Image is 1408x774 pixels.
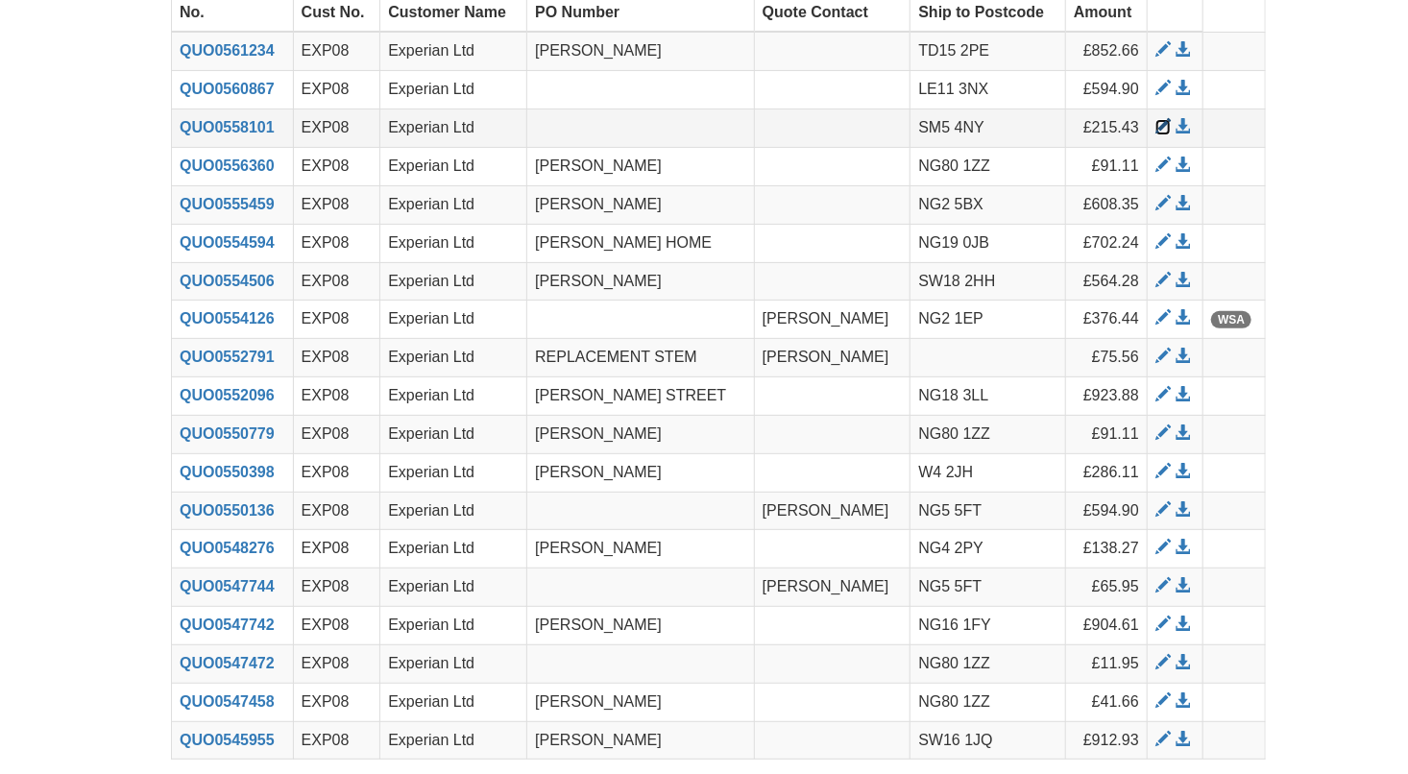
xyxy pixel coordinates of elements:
[180,502,275,519] a: QUO0550136
[180,387,275,403] a: QUO0552096
[1066,339,1148,377] td: £75.56
[910,607,1066,645] td: NG16 1FY
[1211,311,1251,328] span: WSA
[1066,607,1148,645] td: £904.61
[293,71,380,109] td: EXP08
[180,157,275,174] a: QUO0556360
[910,224,1066,262] td: NG19 0JB
[380,224,527,262] td: Experian Ltd
[293,644,380,683] td: EXP08
[293,453,380,492] td: EXP08
[527,339,755,377] td: REPLACEMENT STEM
[910,262,1066,301] td: SW18 2HH
[527,453,755,492] td: [PERSON_NAME]
[180,81,275,97] a: QUO0560867
[180,119,275,135] a: QUO0558101
[910,492,1066,530] td: NG5 5FT
[293,721,380,760] td: EXP08
[293,32,380,70] td: EXP08
[380,339,527,377] td: Experian Ltd
[293,492,380,530] td: EXP08
[380,453,527,492] td: Experian Ltd
[293,377,380,416] td: EXP08
[380,530,527,568] td: Experian Ltd
[180,655,275,671] a: QUO0547472
[380,32,527,70] td: Experian Ltd
[1066,262,1148,301] td: £564.28
[910,109,1066,148] td: SM5 4NY
[380,185,527,224] td: Experian Ltd
[527,607,755,645] td: [PERSON_NAME]
[293,568,380,607] td: EXP08
[293,147,380,185] td: EXP08
[1066,415,1148,453] td: £91.11
[910,301,1066,339] td: NG2 1EP
[180,234,275,251] a: QUO0554594
[1066,109,1148,148] td: £215.43
[754,568,910,607] td: [PERSON_NAME]
[754,301,910,339] td: [PERSON_NAME]
[754,492,910,530] td: [PERSON_NAME]
[527,377,755,416] td: [PERSON_NAME] STREET
[527,185,755,224] td: [PERSON_NAME]
[910,415,1066,453] td: NG80 1ZZ
[380,568,527,607] td: Experian Ltd
[527,721,755,760] td: [PERSON_NAME]
[293,109,380,148] td: EXP08
[293,683,380,721] td: EXP08
[380,415,527,453] td: Experian Ltd
[180,196,275,212] a: QUO0555459
[910,683,1066,721] td: NG80 1ZZ
[293,301,380,339] td: EXP08
[380,683,527,721] td: Experian Ltd
[380,492,527,530] td: Experian Ltd
[1066,377,1148,416] td: £923.88
[910,377,1066,416] td: NG18 3LL
[380,71,527,109] td: Experian Ltd
[910,147,1066,185] td: NG80 1ZZ
[527,683,755,721] td: [PERSON_NAME]
[527,32,755,70] td: [PERSON_NAME]
[910,453,1066,492] td: W4 2JH
[910,721,1066,760] td: SW16 1JQ
[1066,32,1148,70] td: £852.66
[293,607,380,645] td: EXP08
[1066,492,1148,530] td: £594.90
[293,415,380,453] td: EXP08
[180,273,275,289] a: QUO0554506
[180,349,275,365] a: QUO0552791
[380,262,527,301] td: Experian Ltd
[1066,71,1148,109] td: £594.90
[180,617,275,633] a: QUO0547742
[180,540,275,556] a: QUO0548276
[910,185,1066,224] td: NG2 5BX
[293,224,380,262] td: EXP08
[910,644,1066,683] td: NG80 1ZZ
[527,147,755,185] td: [PERSON_NAME]
[527,224,755,262] td: [PERSON_NAME] HOME
[293,185,380,224] td: EXP08
[527,415,755,453] td: [PERSON_NAME]
[293,339,380,377] td: EXP08
[1066,147,1148,185] td: £91.11
[1066,301,1148,339] td: £376.44
[380,721,527,760] td: Experian Ltd
[1066,683,1148,721] td: £41.66
[527,262,755,301] td: [PERSON_NAME]
[180,42,275,59] a: QUO0561234
[910,71,1066,109] td: LE11 3NX
[180,732,275,748] a: QUO0545955
[380,644,527,683] td: Experian Ltd
[380,147,527,185] td: Experian Ltd
[180,425,275,442] a: QUO0550779
[293,262,380,301] td: EXP08
[180,693,275,710] a: QUO0547458
[380,377,527,416] td: Experian Ltd
[380,301,527,339] td: Experian Ltd
[1066,568,1148,607] td: £65.95
[380,607,527,645] td: Experian Ltd
[910,32,1066,70] td: TD15 2PE
[380,109,527,148] td: Experian Ltd
[910,568,1066,607] td: NG5 5FT
[1066,721,1148,760] td: £912.93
